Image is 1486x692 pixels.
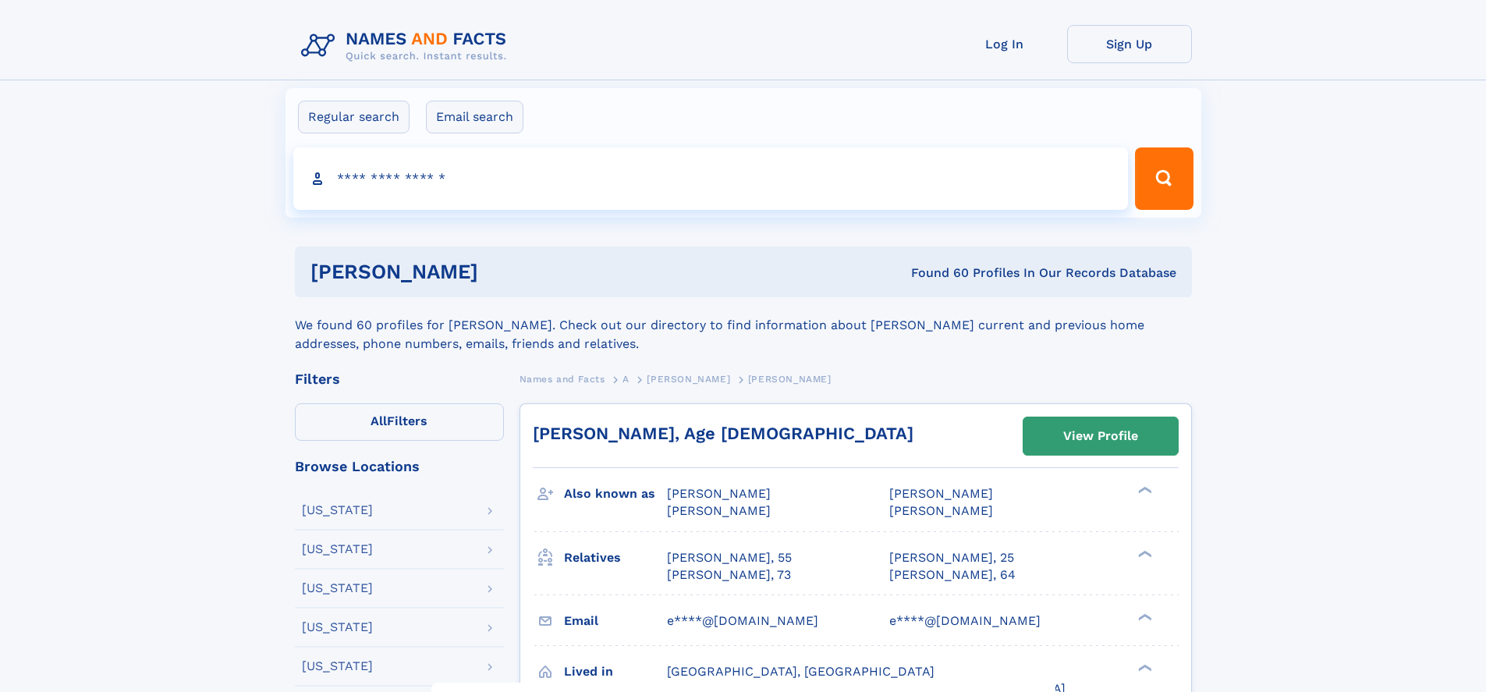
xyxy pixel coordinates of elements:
[293,147,1129,210] input: search input
[298,101,410,133] label: Regular search
[426,101,523,133] label: Email search
[942,25,1067,63] a: Log In
[564,545,667,571] h3: Relatives
[667,549,792,566] a: [PERSON_NAME], 55
[564,608,667,634] h3: Email
[310,262,695,282] h1: [PERSON_NAME]
[520,369,605,389] a: Names and Facts
[647,374,730,385] span: [PERSON_NAME]
[295,372,504,386] div: Filters
[1134,612,1153,622] div: ❯
[889,503,993,518] span: [PERSON_NAME]
[1063,418,1138,454] div: View Profile
[295,297,1192,353] div: We found 60 profiles for [PERSON_NAME]. Check out our directory to find information about [PERSON...
[1135,147,1193,210] button: Search Button
[295,460,504,474] div: Browse Locations
[295,25,520,67] img: Logo Names and Facts
[694,264,1176,282] div: Found 60 Profiles In Our Records Database
[371,413,387,428] span: All
[564,658,667,685] h3: Lived in
[889,486,993,501] span: [PERSON_NAME]
[1023,417,1178,455] a: View Profile
[667,664,935,679] span: [GEOGRAPHIC_DATA], [GEOGRAPHIC_DATA]
[647,369,730,389] a: [PERSON_NAME]
[889,549,1014,566] a: [PERSON_NAME], 25
[889,566,1016,584] a: [PERSON_NAME], 64
[667,566,791,584] a: [PERSON_NAME], 73
[1134,662,1153,672] div: ❯
[302,582,373,594] div: [US_STATE]
[302,660,373,672] div: [US_STATE]
[622,374,630,385] span: A
[1067,25,1192,63] a: Sign Up
[533,424,913,443] a: [PERSON_NAME], Age [DEMOGRAPHIC_DATA]
[1134,548,1153,559] div: ❯
[564,481,667,507] h3: Also known as
[302,621,373,633] div: [US_STATE]
[1134,485,1153,495] div: ❯
[748,374,832,385] span: [PERSON_NAME]
[667,503,771,518] span: [PERSON_NAME]
[622,369,630,389] a: A
[302,543,373,555] div: [US_STATE]
[295,403,504,441] label: Filters
[667,486,771,501] span: [PERSON_NAME]
[302,504,373,516] div: [US_STATE]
